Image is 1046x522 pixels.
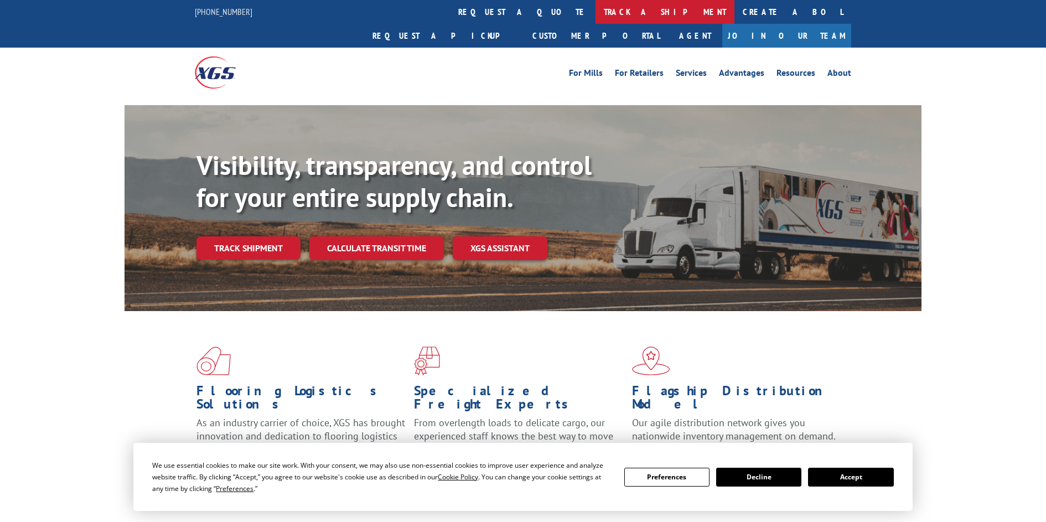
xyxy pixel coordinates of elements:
div: We use essential cookies to make our site work. With your consent, we may also use non-essential ... [152,459,610,494]
span: Cookie Policy [438,472,478,482]
div: Cookie Consent Prompt [133,443,913,511]
a: Advantages [719,69,764,81]
h1: Flooring Logistics Solutions [196,384,406,416]
b: Visibility, transparency, and control for your entire supply chain. [196,148,592,214]
h1: Specialized Freight Experts [414,384,623,416]
button: Accept [808,468,893,487]
span: As an industry carrier of choice, XGS has brought innovation and dedication to flooring logistics... [196,416,405,456]
a: Agent [668,24,722,48]
a: Resources [776,69,815,81]
button: Decline [716,468,801,487]
a: Join Our Team [722,24,851,48]
span: Our agile distribution network gives you nationwide inventory management on demand. [632,416,836,442]
a: Calculate transit time [309,236,444,260]
a: About [827,69,851,81]
img: xgs-icon-focused-on-flooring-red [414,347,440,375]
a: [PHONE_NUMBER] [195,6,252,17]
h1: Flagship Distribution Model [632,384,841,416]
img: xgs-icon-total-supply-chain-intelligence-red [196,347,231,375]
span: Preferences [216,484,253,493]
a: Services [676,69,707,81]
a: For Retailers [615,69,664,81]
a: Customer Portal [524,24,668,48]
a: For Mills [569,69,603,81]
a: Track shipment [196,236,301,260]
a: Request a pickup [364,24,524,48]
img: xgs-icon-flagship-distribution-model-red [632,347,670,375]
p: From overlength loads to delicate cargo, our experienced staff knows the best way to move your fr... [414,416,623,466]
button: Preferences [624,468,710,487]
a: XGS ASSISTANT [453,236,547,260]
